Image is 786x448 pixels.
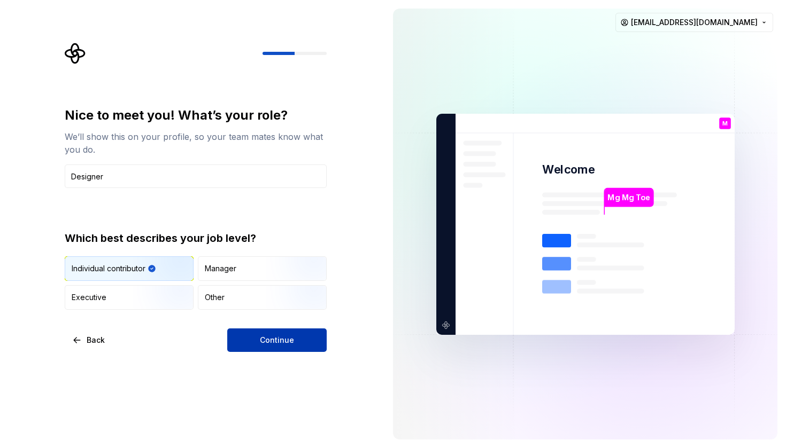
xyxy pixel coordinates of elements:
[72,263,145,274] div: Individual contributor
[65,130,327,156] div: We’ll show this on your profile, so your team mates know what you do.
[205,292,225,303] div: Other
[722,120,728,126] p: M
[615,13,773,32] button: [EMAIL_ADDRESS][DOMAIN_NAME]
[631,17,758,28] span: [EMAIL_ADDRESS][DOMAIN_NAME]
[87,335,105,345] span: Back
[65,164,327,188] input: Job title
[205,263,236,274] div: Manager
[542,162,595,177] p: Welcome
[260,335,294,345] span: Continue
[65,328,114,352] button: Back
[65,231,327,246] div: Which best describes your job level?
[65,107,327,124] div: Nice to meet you! What’s your role?
[65,43,86,64] svg: Supernova Logo
[227,328,327,352] button: Continue
[72,292,106,303] div: Executive
[607,191,650,203] p: Mg Mg Toe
